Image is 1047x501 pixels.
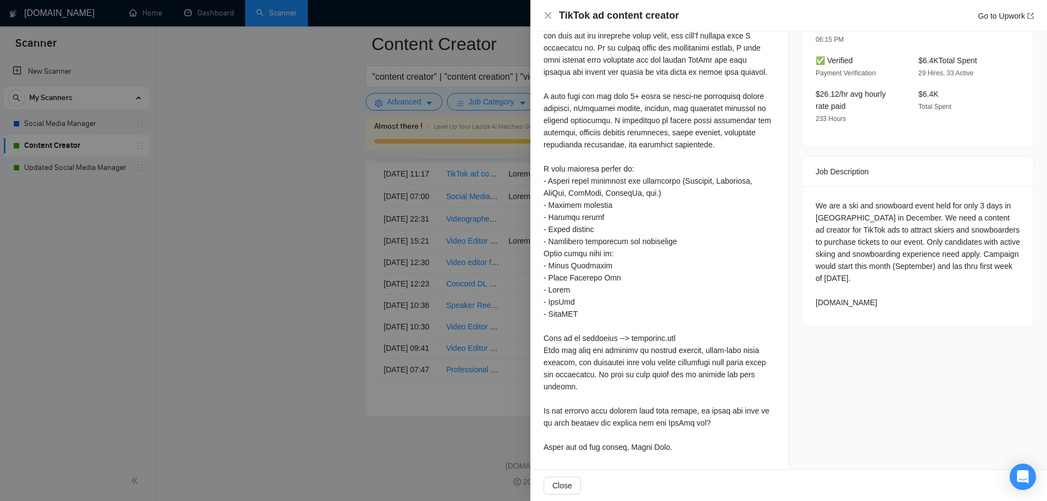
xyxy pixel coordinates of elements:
div: Lorem! I dol sita con’ad elitsed doe temp inci utlaboreet dolo magnaa eni adminimvenia qu nost ex... [544,5,775,453]
span: export [1027,13,1034,19]
span: Payment Verification [816,69,876,77]
span: ✅ Verified [816,56,853,65]
span: 29 Hires, 33 Active [918,69,973,77]
button: Close [544,477,581,494]
span: close [544,11,552,20]
div: Job Description [816,157,1020,186]
h4: TikTok ad content creator [559,9,679,23]
span: Total Spent [918,103,951,111]
span: Close [552,480,572,492]
div: Open Intercom Messenger [1010,464,1036,490]
span: $6.4K [918,90,939,98]
div: We are a ski and snowboard event held for only 3 days in [GEOGRAPHIC_DATA] in December. We need a... [816,200,1020,309]
button: Close [544,11,552,20]
span: $6.4K Total Spent [918,56,977,65]
span: 233 Hours [816,115,846,123]
span: $26.12/hr avg hourly rate paid [816,90,886,111]
a: Go to Upworkexport [978,12,1034,20]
